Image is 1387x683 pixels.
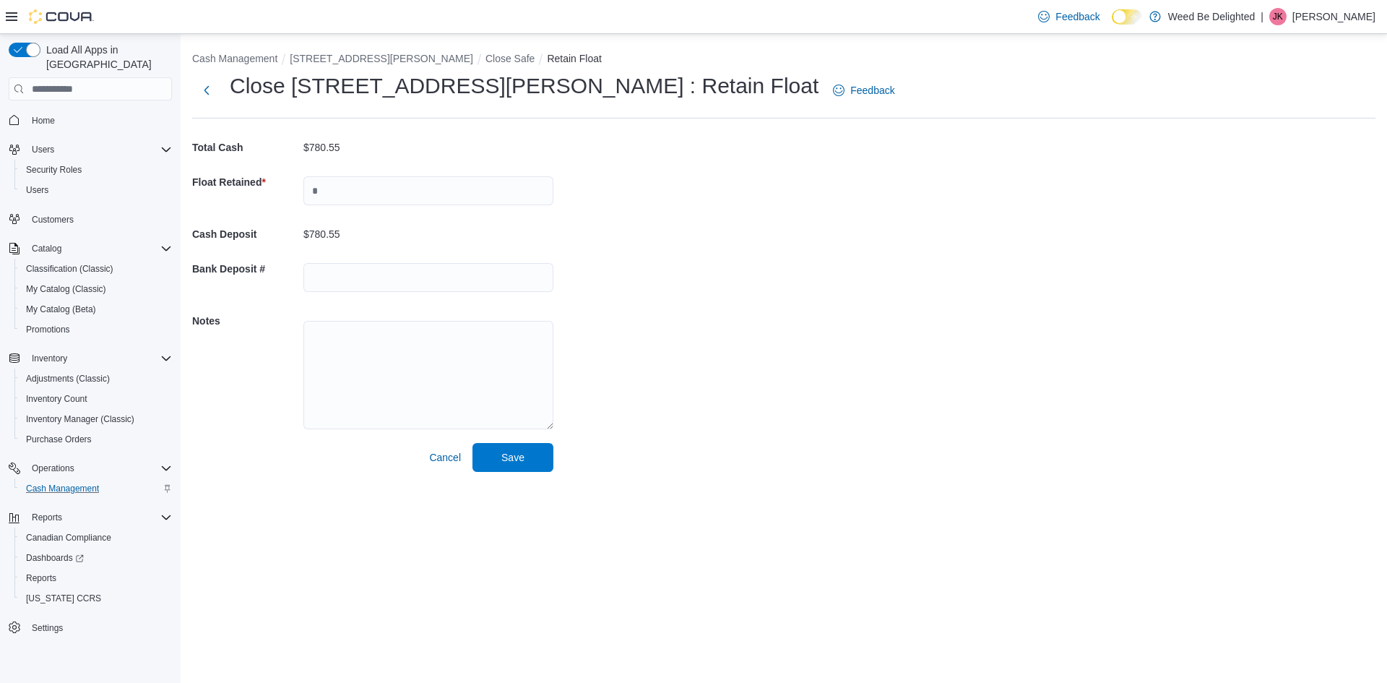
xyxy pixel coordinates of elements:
button: Operations [3,458,178,478]
span: Settings [26,619,172,637]
span: Customers [26,210,172,228]
span: Inventory [26,350,172,367]
button: Catalog [3,239,178,259]
span: Purchase Orders [26,434,92,445]
span: Washington CCRS [20,590,172,607]
a: Inventory Manager (Classic) [20,411,140,428]
h5: Notes [192,306,301,335]
span: My Catalog (Classic) [20,280,172,298]
span: Users [32,144,54,155]
span: Inventory Manager (Classic) [20,411,172,428]
span: Feedback [850,83,894,98]
span: My Catalog (Classic) [26,283,106,295]
span: Save [501,450,524,465]
a: Security Roles [20,161,87,179]
span: [US_STATE] CCRS [26,593,101,604]
a: Classification (Classic) [20,260,119,278]
span: Reports [32,512,62,523]
button: Operations [26,460,80,477]
button: Security Roles [14,160,178,180]
span: Reports [20,570,172,587]
span: My Catalog (Beta) [26,304,96,315]
span: Classification (Classic) [20,260,172,278]
span: Catalog [26,240,172,257]
button: Reports [3,507,178,528]
button: My Catalog (Beta) [14,299,178,319]
button: Purchase Orders [14,429,178,450]
span: Canadian Compliance [26,532,111,544]
span: Users [26,184,48,196]
a: Promotions [20,321,76,338]
p: [PERSON_NAME] [1292,8,1375,25]
a: Purchase Orders [20,431,98,448]
h5: Cash Deposit [192,220,301,249]
span: Settings [32,622,63,634]
button: Inventory [26,350,73,367]
button: Save [472,443,553,472]
span: Reports [26,509,172,526]
a: Adjustments (Classic) [20,370,116,387]
button: Retain Float [547,53,601,64]
button: Promotions [14,319,178,340]
p: | [1261,8,1263,25]
span: Dashboards [26,552,84,564]
span: Operations [32,463,74,474]
a: Reports [20,570,62,587]
input: Dark Mode [1112,9,1142,25]
button: Cancel [423,443,467,472]
button: Canadian Compliance [14,528,178,548]
button: Cash Management [14,478,178,499]
nav: An example of EuiBreadcrumbs [192,51,1375,69]
h5: Bank Deposit # [192,254,301,283]
button: My Catalog (Classic) [14,279,178,299]
a: My Catalog (Classic) [20,280,112,298]
h1: Close [STREET_ADDRESS][PERSON_NAME] : Retain Float [230,72,818,100]
span: Promotions [26,324,70,335]
button: Users [3,139,178,160]
button: Catalog [26,240,67,257]
span: Inventory Count [26,393,87,405]
a: My Catalog (Beta) [20,301,102,318]
a: [US_STATE] CCRS [20,590,107,607]
button: Users [26,141,60,158]
a: Dashboards [14,548,178,568]
button: Adjustments (Classic) [14,369,178,389]
span: Cash Management [26,483,99,494]
button: Classification (Classic) [14,259,178,279]
a: Customers [26,211,79,228]
span: Users [26,141,172,158]
span: Home [26,111,172,129]
span: Reports [26,572,56,584]
span: Inventory Manager (Classic) [26,413,134,425]
button: [US_STATE] CCRS [14,588,178,609]
span: Customers [32,214,74,225]
button: Reports [14,568,178,588]
span: Catalog [32,243,61,254]
button: [STREET_ADDRESS][PERSON_NAME] [290,53,473,64]
a: Feedback [827,76,900,105]
span: Promotions [20,321,172,338]
img: Cova [29,9,94,24]
p: $780.55 [303,228,340,240]
a: Cash Management [20,480,105,497]
span: My Catalog (Beta) [20,301,172,318]
button: Users [14,180,178,200]
p: $780.55 [303,142,340,153]
span: Purchase Orders [20,431,172,448]
button: Cash Management [192,53,277,64]
span: Users [20,181,172,199]
button: Settings [3,617,178,638]
nav: Complex example [9,103,172,676]
span: Cancel [429,450,461,465]
button: Inventory [3,348,178,369]
span: JK [1273,8,1283,25]
span: Security Roles [20,161,172,179]
span: Inventory [32,353,67,364]
a: Home [26,112,61,129]
a: Dashboards [20,549,90,567]
span: Inventory Count [20,390,172,408]
span: Canadian Compliance [20,529,172,546]
button: Close Safe [485,53,535,64]
span: Adjustments (Classic) [20,370,172,387]
span: Operations [26,460,172,477]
